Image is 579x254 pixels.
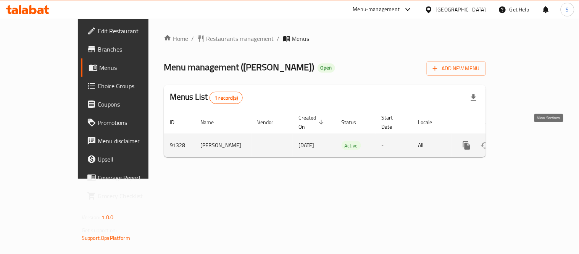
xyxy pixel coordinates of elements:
div: Open [318,63,335,73]
h2: Menus List [170,91,243,104]
a: Home [164,34,188,43]
span: Vendor [258,118,284,127]
button: more [458,136,476,155]
div: Menu-management [353,5,400,14]
td: 91328 [164,134,194,157]
a: Coupons [81,95,174,113]
button: Add New Menu [427,61,486,76]
span: 1.0.0 [102,212,113,222]
span: Grocery Checklist [98,191,168,201]
a: Upsell [81,150,174,168]
span: Add New Menu [433,64,480,73]
button: Change Status [476,136,494,155]
span: Open [318,65,335,71]
li: / [277,34,280,43]
td: [PERSON_NAME] [194,134,252,157]
a: Menus [81,58,174,77]
span: Choice Groups [98,81,168,91]
span: S [566,5,569,14]
span: Restaurants management [206,34,274,43]
a: Menu disclaimer [81,132,174,150]
a: Choice Groups [81,77,174,95]
div: [GEOGRAPHIC_DATA] [436,5,486,14]
span: Active [342,141,361,150]
div: Export file [464,89,483,107]
span: Menus [99,63,168,72]
span: ID [170,118,184,127]
span: Branches [98,45,168,54]
span: Version: [82,212,100,222]
div: Total records count [210,92,243,104]
table: enhanced table [164,111,537,157]
a: Grocery Checklist [81,187,174,205]
th: Actions [452,111,537,134]
td: - [376,134,412,157]
span: Name [200,118,224,127]
span: Created On [299,113,326,131]
span: Locale [418,118,442,127]
a: Promotions [81,113,174,132]
span: Upsell [98,155,168,164]
a: Coverage Report [81,168,174,187]
span: [DATE] [299,140,314,150]
a: Branches [81,40,174,58]
span: Menu disclaimer [98,136,168,146]
nav: breadcrumb [164,34,486,43]
span: 1 record(s) [210,94,242,102]
span: Status [342,118,366,127]
span: Menu management ( [PERSON_NAME] ) [164,58,314,76]
span: Promotions [98,118,168,127]
li: / [191,34,194,43]
a: Support.OpsPlatform [82,233,130,243]
td: All [412,134,452,157]
span: Start Date [382,113,403,131]
span: Coverage Report [98,173,168,182]
span: Menus [292,34,310,43]
span: Coupons [98,100,168,109]
span: Edit Restaurant [98,26,168,36]
span: Get support on: [82,225,117,235]
a: Edit Restaurant [81,22,174,40]
a: Restaurants management [197,34,274,43]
